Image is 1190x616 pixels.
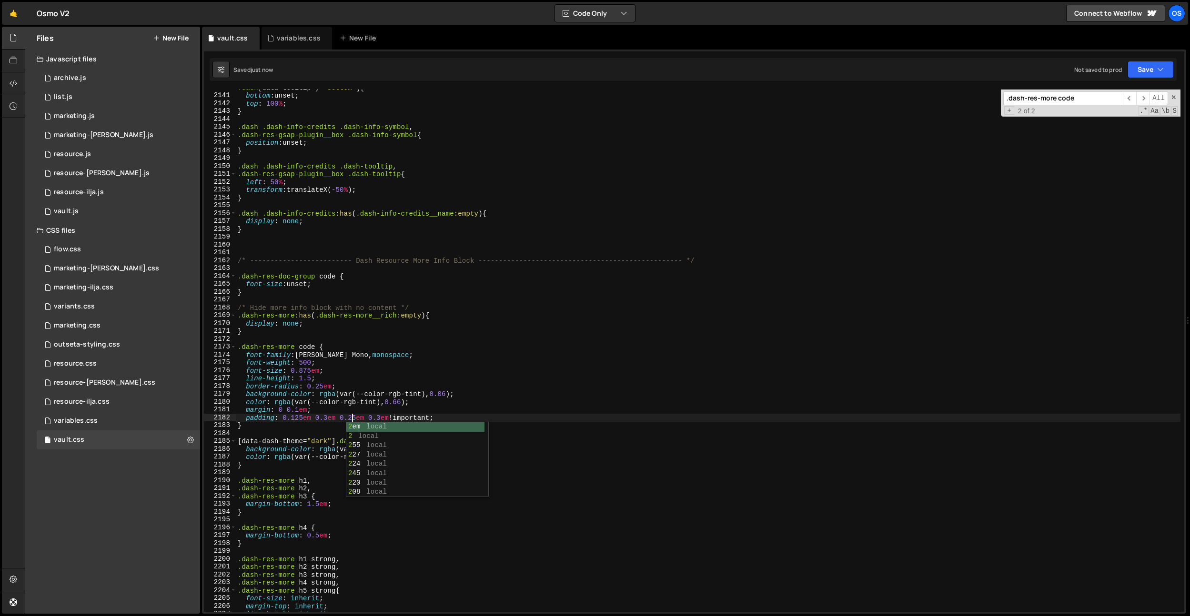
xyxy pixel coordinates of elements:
span: Alt-Enter [1149,91,1168,105]
div: 2190 [204,477,236,485]
button: New File [153,34,189,42]
div: 2141 [204,91,236,99]
div: 2150 [204,162,236,170]
span: 2 of 2 [1014,107,1039,115]
span: Toggle Replace mode [1004,106,1014,115]
span: CaseSensitive Search [1150,106,1160,116]
div: 2205 [204,594,236,602]
div: variables.css [277,33,321,43]
div: 16596/46194.js [37,164,200,183]
div: 16596/45511.css [37,297,200,316]
div: Javascript files [25,50,200,69]
div: 2168 [204,304,236,312]
div: 2166 [204,288,236,296]
div: 2200 [204,555,236,563]
div: Not saved to prod [1074,66,1122,74]
div: archive.js [54,74,86,82]
div: 2143 [204,107,236,115]
div: 2192 [204,492,236,500]
div: 2169 [204,311,236,319]
div: 2177 [204,374,236,382]
div: 2173 [204,343,236,351]
div: resource-ilja.css [54,397,110,406]
div: 16596/45422.js [37,107,200,126]
div: 2149 [204,154,236,162]
div: 16596/46198.css [37,392,200,411]
div: 2170 [204,319,236,328]
div: flow.css [54,245,81,254]
div: 16596/45154.css [37,411,200,430]
div: 2179 [204,390,236,398]
div: 2145 [204,123,236,131]
div: list.js [54,93,72,101]
div: 2175 [204,358,236,367]
div: 16596/46195.js [37,183,200,202]
div: 16596/47552.css [37,240,200,259]
div: 2184 [204,429,236,437]
div: 16596/45424.js [37,126,200,145]
div: 2151 [204,170,236,178]
div: 2157 [204,217,236,225]
div: resource-[PERSON_NAME].css [54,378,155,387]
div: Osmo V2 [37,8,70,19]
div: 2155 [204,201,236,209]
div: 2165 [204,280,236,288]
div: 2196 [204,524,236,532]
div: 2158 [204,225,236,233]
div: 2167 [204,296,236,304]
div: 2191 [204,484,236,492]
div: 2180 [204,398,236,406]
div: 2189 [204,468,236,477]
div: 16596/45133.js [37,202,200,221]
div: resource.js [54,150,91,159]
div: just now [251,66,273,74]
div: vault.css [217,33,248,43]
div: 16596/46210.js [37,69,200,88]
div: 2183 [204,421,236,429]
div: vault.js [54,207,79,216]
button: Code Only [555,5,635,22]
div: 2162 [204,257,236,265]
div: vault.css [54,436,84,444]
div: 16596/46199.css [37,354,200,373]
div: 2203 [204,578,236,586]
div: 16596/45151.js [37,88,200,107]
div: 2195 [204,516,236,524]
div: 2206 [204,602,236,610]
div: 2152 [204,178,236,186]
div: 16596/45153.css [37,430,200,449]
div: CSS files [25,221,200,240]
div: marketing.css [54,321,101,330]
div: 2154 [204,194,236,202]
div: 2153 [204,186,236,194]
div: variants.css [54,302,95,311]
div: 2146 [204,131,236,139]
div: 2178 [204,382,236,390]
div: 2199 [204,547,236,555]
div: marketing-[PERSON_NAME].js [54,131,153,139]
div: marketing-[PERSON_NAME].css [54,264,159,273]
a: Os [1168,5,1185,22]
div: 16596/46183.js [37,145,200,164]
span: ​ [1123,91,1136,105]
div: 16596/45156.css [37,335,200,354]
div: 2204 [204,586,236,595]
div: resource.css [54,359,97,368]
h2: Files [37,33,54,43]
div: 2156 [204,209,236,218]
div: 2164 [204,272,236,280]
div: resource-ilja.js [54,188,104,197]
div: 2174 [204,351,236,359]
div: 2161 [204,248,236,257]
div: 16596/46196.css [37,373,200,392]
div: marketing.js [54,112,95,120]
div: outseta-styling.css [54,340,120,349]
div: marketing-ilja.css [54,283,113,292]
span: Search In Selection [1171,106,1178,116]
div: New File [340,33,380,43]
div: variables.css [54,417,98,425]
div: 2163 [204,264,236,272]
div: 2172 [204,335,236,343]
div: 16596/46284.css [37,259,200,278]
